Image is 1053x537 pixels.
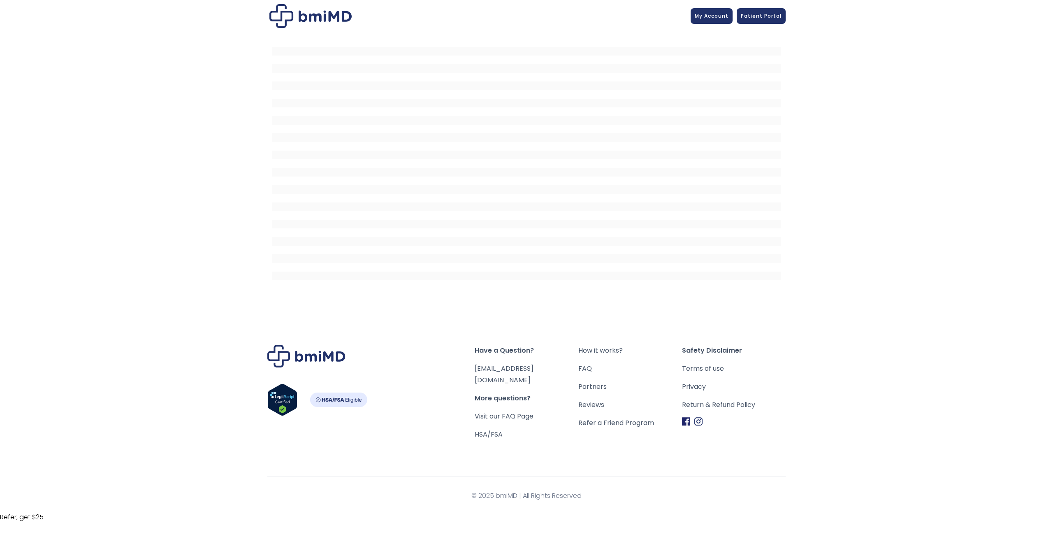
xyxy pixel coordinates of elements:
a: Partners [578,381,682,393]
a: FAQ [578,363,682,374]
a: Patient Portal [737,8,786,24]
a: My Account [691,8,733,24]
a: Verify LegitScript Approval for www.bmimd.com [267,384,297,420]
a: Terms of use [682,363,786,374]
span: Have a Question? [475,345,578,356]
img: Verify Approval for www.bmimd.com [267,384,297,416]
img: Patient Messaging Portal [269,4,352,28]
span: My Account [695,12,728,19]
a: Refer a Friend Program [578,417,682,429]
span: Patient Portal [741,12,782,19]
span: More questions? [475,393,578,404]
a: HSA/FSA [475,430,503,439]
iframe: MDI Patient Messaging Portal [272,38,781,285]
img: HSA-FSA [310,393,367,407]
span: Safety Disclaimer [682,345,786,356]
a: [EMAIL_ADDRESS][DOMAIN_NAME] [475,364,533,385]
a: Reviews [578,399,682,411]
img: Facebook [682,417,690,426]
a: Visit our FAQ Page [475,411,533,421]
a: How it works? [578,345,682,356]
span: © 2025 bmiMD | All Rights Reserved [267,490,786,502]
a: Return & Refund Policy [682,399,786,411]
img: Brand Logo [267,345,346,367]
img: Instagram [694,417,703,426]
a: Privacy [682,381,786,393]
